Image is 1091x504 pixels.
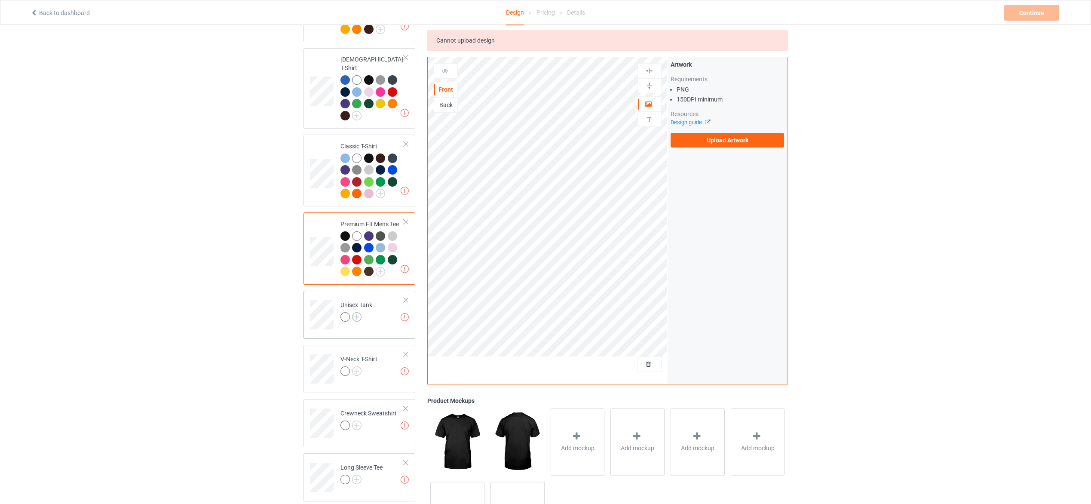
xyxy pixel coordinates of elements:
[430,408,484,475] img: regular.jpg
[352,366,362,376] img: svg+xml;base64,PD94bWwgdmVyc2lvbj0iMS4wIiBlbmNvZGluZz0iVVRGLTgiPz4KPHN2ZyB3aWR0aD0iMjJweCIgaGVpZ2...
[401,421,409,430] img: exclamation icon
[434,85,457,94] div: Front
[427,396,788,405] div: Product Mockups
[376,189,385,198] img: svg+xml;base64,PD94bWwgdmVyc2lvbj0iMS4wIiBlbmNvZGluZz0iVVRGLTgiPz4KPHN2ZyB3aWR0aD0iMjJweCIgaGVpZ2...
[376,267,385,277] img: svg+xml;base64,PD94bWwgdmVyc2lvbj0iMS4wIiBlbmNvZGluZz0iVVRGLTgiPz4KPHN2ZyB3aWR0aD0iMjJweCIgaGVpZ2...
[490,408,544,475] img: regular.jpg
[352,165,362,175] img: heather_texture.png
[340,142,405,198] div: Classic T-Shirt
[303,291,416,339] div: Unisex Tank
[303,453,416,501] div: Long Sleeve Tee
[352,475,362,484] img: svg+xml;base64,PD94bWwgdmVyc2lvbj0iMS4wIiBlbmNvZGluZz0iVVRGLTgiPz4KPHN2ZyB3aWR0aD0iMjJweCIgaGVpZ2...
[303,345,416,393] div: V-Neck T-Shirt
[436,37,495,44] span: Cannot upload design
[352,421,362,430] img: svg+xml;base64,PD94bWwgdmVyc2lvbj0iMS4wIiBlbmNvZGluZz0iVVRGLTgiPz4KPHN2ZyB3aWR0aD0iMjJweCIgaGVpZ2...
[340,301,372,321] div: Unisex Tank
[645,115,653,123] img: svg%3E%0A
[340,55,405,120] div: [DEMOGRAPHIC_DATA] T-Shirt
[671,133,785,148] label: Upload Artwork
[401,22,409,31] img: exclamation icon
[340,220,405,276] div: Premium Fit Mens Tee
[303,135,416,206] div: Classic T-Shirt
[434,101,457,109] div: Back
[671,408,725,476] div: Add mockup
[340,409,397,430] div: Crewneck Sweatshirt
[731,408,785,476] div: Add mockup
[303,48,416,129] div: [DEMOGRAPHIC_DATA] T-Shirt
[741,444,775,452] span: Add mockup
[671,119,710,126] a: Design guide
[506,0,524,25] div: Design
[31,9,90,16] a: Back to dashboard
[340,463,383,484] div: Long Sleeve Tee
[401,109,409,117] img: exclamation icon
[610,408,665,476] div: Add mockup
[567,0,585,25] div: Details
[401,265,409,273] img: exclamation icon
[561,444,595,452] span: Add mockup
[681,444,714,452] span: Add mockup
[352,111,362,120] img: svg+xml;base64,PD94bWwgdmVyc2lvbj0iMS4wIiBlbmNvZGluZz0iVVRGLTgiPz4KPHN2ZyB3aWR0aD0iMjJweCIgaGVpZ2...
[671,75,785,83] div: Requirements
[303,399,416,447] div: Crewneck Sweatshirt
[536,0,555,25] div: Pricing
[340,243,350,252] img: heather_texture.png
[645,67,653,75] img: svg%3E%0A
[401,367,409,375] img: exclamation icon
[376,25,385,34] img: svg+xml;base64,PD94bWwgdmVyc2lvbj0iMS4wIiBlbmNvZGluZz0iVVRGLTgiPz4KPHN2ZyB3aWR0aD0iMjJweCIgaGVpZ2...
[677,85,785,94] li: PNG
[551,408,605,476] div: Add mockup
[401,187,409,195] img: exclamation icon
[671,110,785,118] div: Resources
[621,444,654,452] span: Add mockup
[671,60,785,69] div: Artwork
[303,212,416,284] div: Premium Fit Mens Tee
[645,82,653,90] img: svg%3E%0A
[401,476,409,484] img: exclamation icon
[340,355,377,375] div: V-Neck T-Shirt
[401,313,409,321] img: exclamation icon
[352,312,362,322] img: svg+xml;base64,PD94bWwgdmVyc2lvbj0iMS4wIiBlbmNvZGluZz0iVVRGLTgiPz4KPHN2ZyB3aWR0aD0iMjJweCIgaGVpZ2...
[677,95,785,104] li: 150 DPI minimum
